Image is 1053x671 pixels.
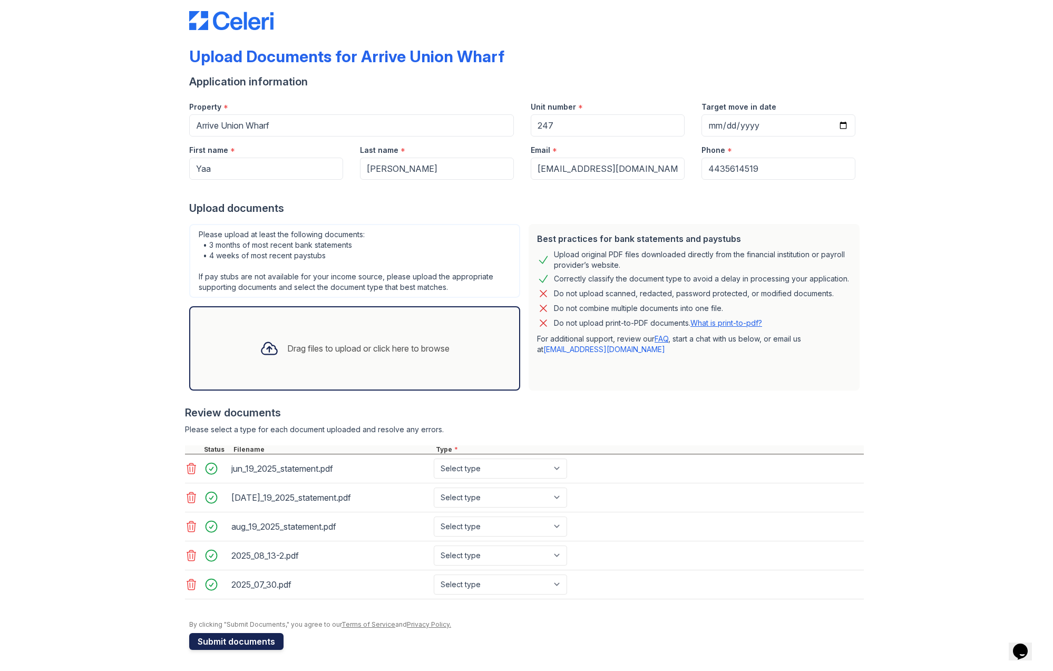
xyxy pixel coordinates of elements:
div: Filename [231,445,434,454]
a: Terms of Service [342,620,395,628]
div: Application information [189,74,864,89]
p: For additional support, review our , start a chat with us below, or email us at [537,334,851,355]
iframe: chat widget [1009,629,1042,660]
div: 2025_07_30.pdf [231,576,430,593]
a: FAQ [655,334,668,343]
label: Unit number [531,102,576,112]
div: Type [434,445,864,454]
div: jun_19_2025_statement.pdf [231,460,430,477]
div: [DATE]_19_2025_statement.pdf [231,489,430,506]
label: First name [189,145,228,155]
div: Do not upload scanned, redacted, password protected, or modified documents. [554,287,834,300]
div: Upload Documents for Arrive Union Wharf [189,47,504,66]
div: Do not combine multiple documents into one file. [554,302,723,315]
div: By clicking "Submit Documents," you agree to our and [189,620,864,629]
label: Property [189,102,221,112]
div: Upload documents [189,201,864,216]
a: Privacy Policy. [407,620,451,628]
a: [EMAIL_ADDRESS][DOMAIN_NAME] [543,345,665,354]
div: Please select a type for each document uploaded and resolve any errors. [185,424,864,435]
div: 2025_08_13-2.pdf [231,547,430,564]
label: Last name [360,145,398,155]
a: What is print-to-pdf? [690,318,762,327]
button: Submit documents [189,633,284,650]
p: Do not upload print-to-PDF documents. [554,318,762,328]
div: Best practices for bank statements and paystubs [537,232,851,245]
div: Correctly classify the document type to avoid a delay in processing your application. [554,273,849,285]
label: Email [531,145,550,155]
label: Phone [701,145,725,155]
div: Status [202,445,231,454]
div: Review documents [185,405,864,420]
div: Upload original PDF files downloaded directly from the financial institution or payroll provider’... [554,249,851,270]
div: Drag files to upload or click here to browse [287,342,450,355]
div: aug_19_2025_statement.pdf [231,518,430,535]
div: Please upload at least the following documents: • 3 months of most recent bank statements • 4 wee... [189,224,520,298]
img: CE_Logo_Blue-a8612792a0a2168367f1c8372b55b34899dd931a85d93a1a3d3e32e68fde9ad4.png [189,11,274,30]
label: Target move in date [701,102,776,112]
